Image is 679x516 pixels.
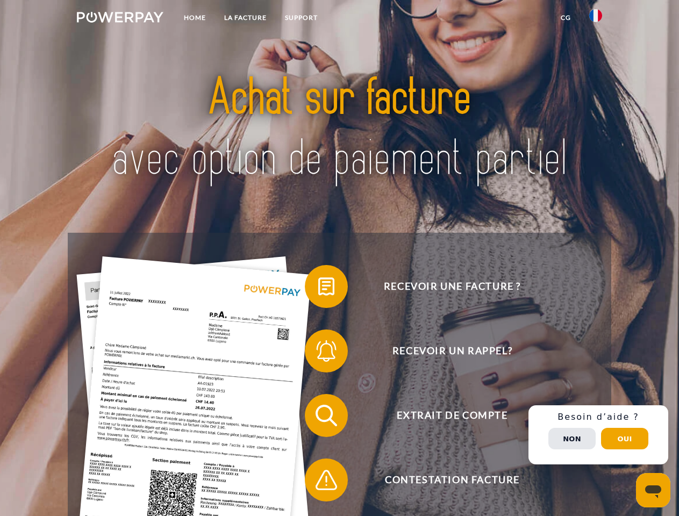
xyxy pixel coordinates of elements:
iframe: Bouton de lancement de la fenêtre de messagerie [636,473,670,507]
img: qb_search.svg [313,402,340,429]
a: Support [276,8,327,27]
img: fr [589,9,602,22]
a: Home [175,8,215,27]
h3: Besoin d’aide ? [535,412,662,422]
button: Contestation Facture [305,458,584,501]
img: qb_bill.svg [313,273,340,300]
span: Contestation Facture [320,458,584,501]
img: logo-powerpay-white.svg [77,12,163,23]
span: Recevoir une facture ? [320,265,584,308]
img: title-powerpay_fr.svg [103,52,576,206]
img: qb_warning.svg [313,467,340,493]
a: LA FACTURE [215,8,276,27]
div: Schnellhilfe [528,405,668,464]
button: Recevoir un rappel? [305,329,584,372]
img: qb_bell.svg [313,338,340,364]
a: CG [552,8,580,27]
button: Non [548,428,596,449]
span: Extrait de compte [320,394,584,437]
button: Recevoir une facture ? [305,265,584,308]
button: Extrait de compte [305,394,584,437]
span: Recevoir un rappel? [320,329,584,372]
button: Oui [601,428,648,449]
